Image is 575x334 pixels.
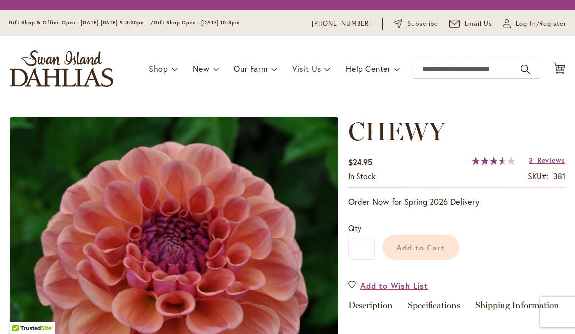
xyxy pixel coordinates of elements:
[154,19,240,26] span: Gift Shop Open - [DATE] 10-3pm
[10,50,113,87] a: store logo
[407,19,438,29] span: Subscribe
[348,116,445,147] span: CHEWY
[312,19,371,29] a: [PHONE_NUMBER]
[503,19,566,29] a: Log In/Register
[193,63,209,74] span: New
[292,63,321,74] span: Visit Us
[348,223,361,233] span: Qty
[348,301,393,315] a: Description
[348,280,428,291] a: Add to Wish List
[234,63,267,74] span: Our Farm
[472,157,515,165] div: 73%
[538,155,565,165] span: Reviews
[149,63,168,74] span: Shop
[475,301,559,315] a: Shipping Information
[394,19,438,29] a: Subscribe
[521,61,530,77] button: Search
[346,63,391,74] span: Help Center
[348,171,376,182] div: Availability
[553,171,565,182] div: 381
[348,196,565,208] p: Order Now for Spring 2026 Delivery
[348,301,565,315] div: Detailed Product Info
[528,171,549,181] strong: SKU
[449,19,493,29] a: Email Us
[529,155,533,165] span: 3
[529,155,565,165] a: 3 Reviews
[9,19,154,26] span: Gift Shop & Office Open - [DATE]-[DATE] 9-4:30pm /
[7,299,35,327] iframe: Launch Accessibility Center
[516,19,566,29] span: Log In/Register
[348,171,376,181] span: In stock
[408,301,460,315] a: Specifications
[348,157,372,167] span: $24.95
[360,280,428,291] span: Add to Wish List
[465,19,493,29] span: Email Us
